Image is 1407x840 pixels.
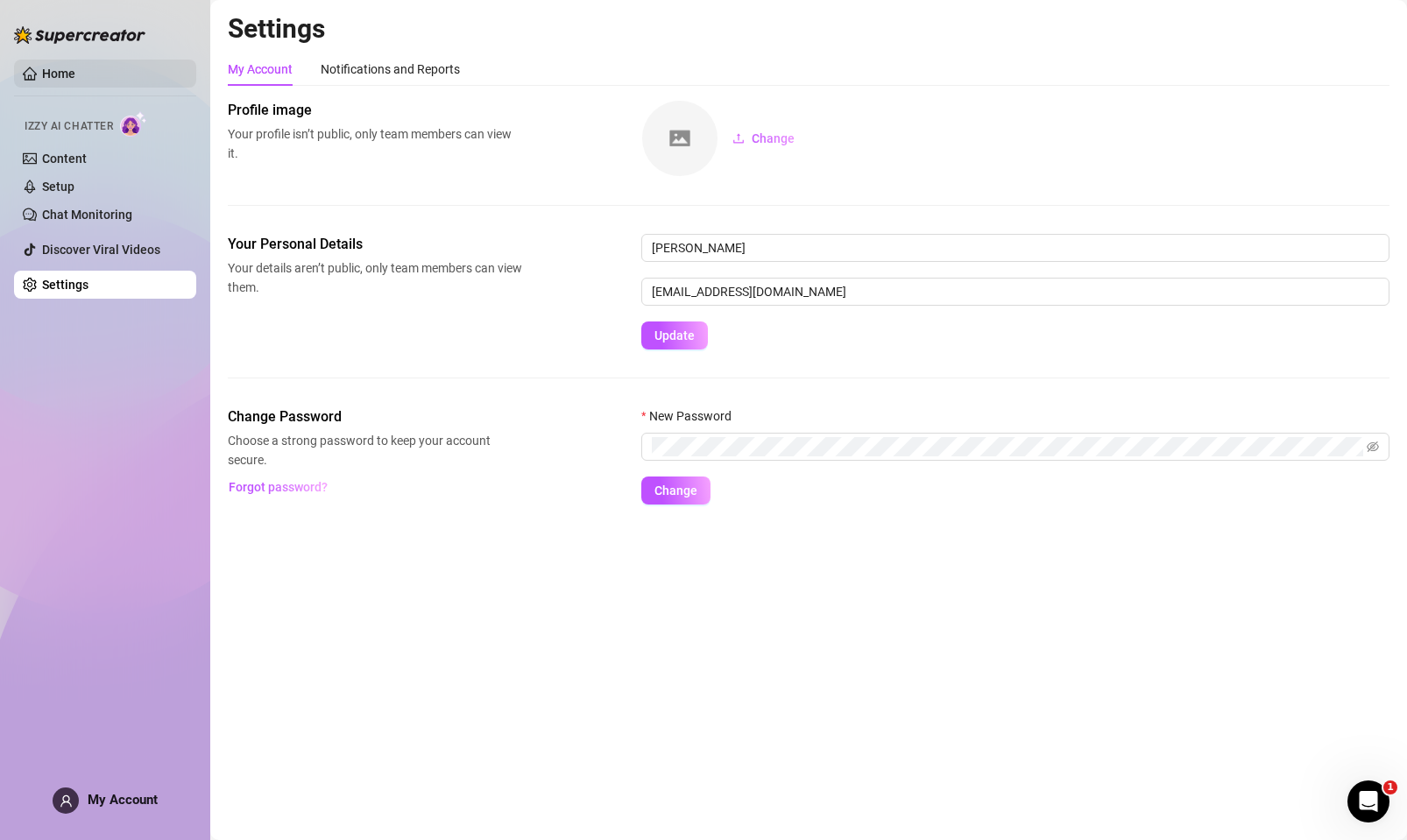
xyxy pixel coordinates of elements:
button: Change [641,476,711,505]
h2: Settings [228,12,1389,46]
span: Profile image [228,100,522,121]
button: Update [641,321,708,349]
span: upload [732,132,745,145]
a: Content [42,152,87,166]
img: square-placeholder.png [642,101,718,176]
span: Choose a strong password to keep your account secure. [228,431,522,469]
span: Your details aren’t public, only team members can view them. [228,258,522,297]
div: My Account [228,60,293,79]
span: Change [654,484,697,498]
span: Forgot password? [229,480,328,494]
a: Settings [42,278,88,292]
span: Your Personal Details [228,234,522,255]
a: Setup [42,180,74,194]
span: Update [654,328,695,342]
a: Home [42,67,75,81]
span: Izzy AI Chatter [25,118,113,135]
iframe: Intercom live chat [1347,780,1389,822]
span: Your profile isn’t public, only team members can view it. [228,124,522,163]
img: logo-BBDzfeDw.svg [14,26,145,44]
span: Change Password [228,406,522,427]
span: My Account [88,792,158,808]
button: Change [718,124,809,152]
button: Forgot password? [228,473,328,501]
input: New Password [652,437,1363,456]
input: Enter name [641,234,1389,262]
input: Enter new email [641,278,1389,306]
div: Notifications and Reports [321,60,460,79]
span: 1 [1383,780,1397,794]
a: Chat Monitoring [42,208,132,222]
label: New Password [641,406,743,426]
span: Change [752,131,795,145]
span: eye-invisible [1367,441,1379,453]
a: Discover Viral Videos [42,243,160,257]
span: user [60,794,73,808]
img: AI Chatter [120,111,147,137]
